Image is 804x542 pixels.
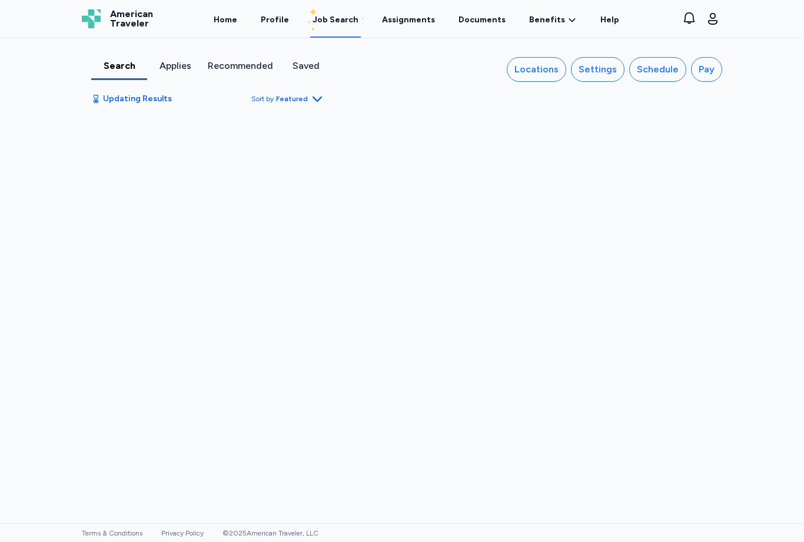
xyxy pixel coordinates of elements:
[283,59,329,73] div: Saved
[691,57,722,82] button: Pay
[276,94,308,104] span: Featured
[222,529,318,537] span: © 2025 American Traveler, LLC
[507,57,566,82] button: Locations
[251,92,324,106] button: Sort byFeatured
[699,62,715,77] div: Pay
[571,57,624,82] button: Settings
[529,14,565,26] span: Benefits
[82,9,101,28] img: Logo
[110,9,153,28] span: American Traveler
[637,62,679,77] div: Schedule
[152,59,198,73] div: Applies
[629,57,686,82] button: Schedule
[161,529,204,537] a: Privacy Policy
[529,14,577,26] a: Benefits
[579,62,617,77] div: Settings
[208,59,273,73] div: Recommended
[96,59,142,73] div: Search
[251,94,274,104] span: Sort by
[103,93,172,105] span: Updating Results
[82,529,142,537] a: Terms & Conditions
[514,62,559,77] div: Locations
[313,14,358,26] div: Job Search
[310,1,361,38] a: Job Search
